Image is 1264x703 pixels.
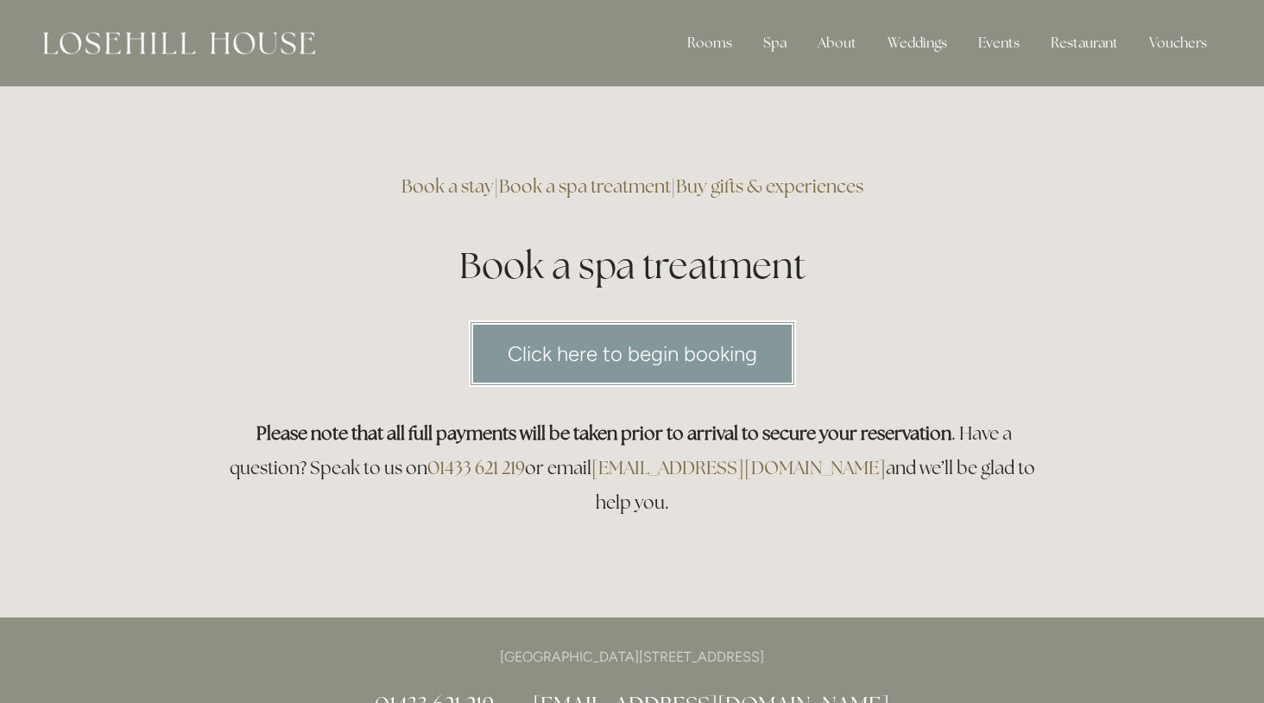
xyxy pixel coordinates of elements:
div: Weddings [874,26,961,60]
a: Buy gifts & experiences [676,174,863,198]
a: [EMAIL_ADDRESS][DOMAIN_NAME] [591,456,886,479]
h3: | | [219,169,1045,204]
div: Events [964,26,1033,60]
p: [GEOGRAPHIC_DATA][STREET_ADDRESS] [219,645,1045,668]
a: Click here to begin booking [469,320,796,387]
a: 01433 621 219 [427,456,525,479]
a: Book a stay [401,174,494,198]
img: Losehill House [43,32,315,54]
div: Spa [749,26,800,60]
a: Book a spa treatment [499,174,671,198]
div: Restaurant [1037,26,1132,60]
a: Vouchers [1135,26,1221,60]
div: Rooms [673,26,746,60]
h1: Book a spa treatment [219,240,1045,291]
div: About [804,26,870,60]
h3: . Have a question? Speak to us on or email and we’ll be glad to help you. [219,416,1045,520]
strong: Please note that all full payments will be taken prior to arrival to secure your reservation [256,421,951,445]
